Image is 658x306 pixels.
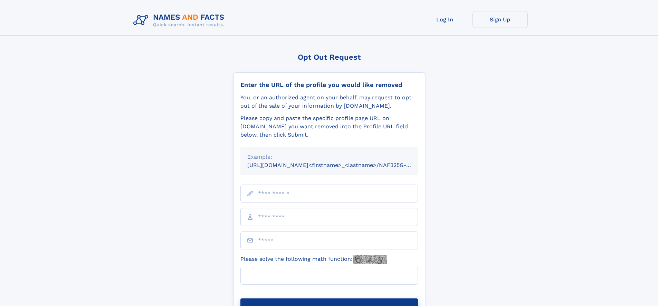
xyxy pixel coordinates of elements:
[240,255,387,264] label: Please solve the following math function:
[473,11,528,28] a: Sign Up
[240,81,418,89] div: Enter the URL of the profile you would like removed
[233,53,425,61] div: Opt Out Request
[417,11,473,28] a: Log In
[247,153,411,161] div: Example:
[240,114,418,139] div: Please copy and paste the specific profile page URL on [DOMAIN_NAME] you want removed into the Pr...
[131,11,230,30] img: Logo Names and Facts
[247,162,431,168] small: [URL][DOMAIN_NAME]<firstname>_<lastname>/NAF325G-xxxxxxxx
[240,93,418,110] div: You, or an authorized agent on your behalf, may request to opt-out of the sale of your informatio...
